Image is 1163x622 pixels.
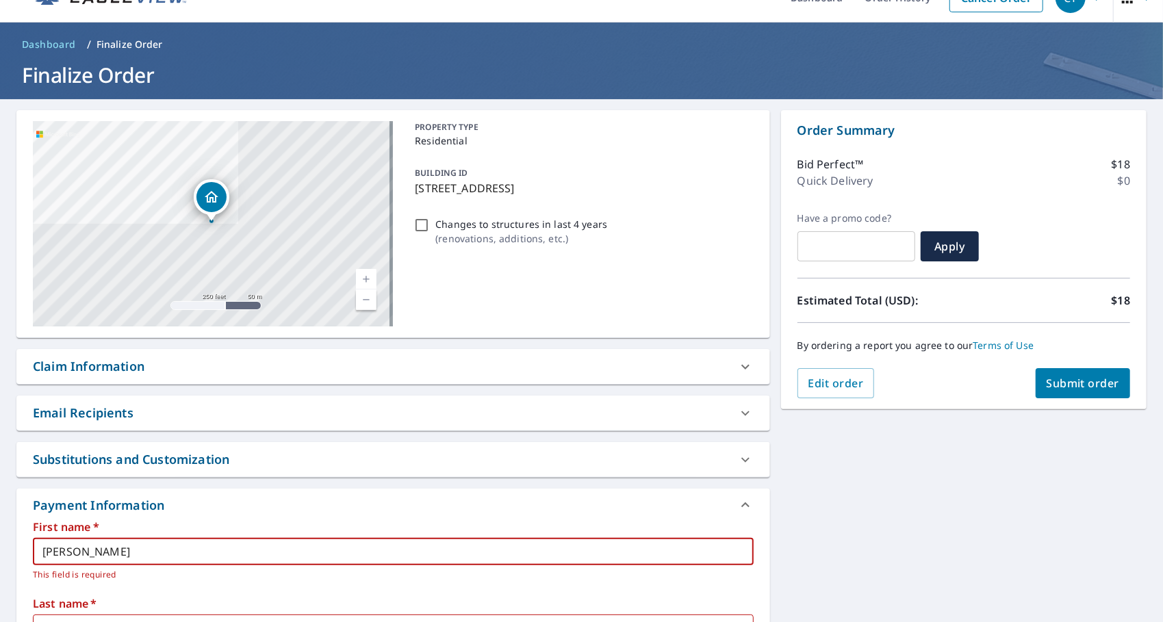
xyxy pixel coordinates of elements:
div: Substitutions and Customization [16,442,770,477]
p: $18 [1112,292,1130,309]
a: Terms of Use [973,339,1034,352]
div: Substitutions and Customization [33,450,229,469]
button: Submit order [1036,368,1131,398]
a: Dashboard [16,34,81,55]
span: Submit order [1047,376,1120,391]
a: Current Level 17, Zoom In [356,269,376,289]
p: [STREET_ADDRESS] [415,180,747,196]
p: Residential [415,133,747,148]
p: Finalize Order [97,38,163,51]
div: Payment Information [16,489,770,521]
div: Claim Information [16,349,770,384]
label: Last name [33,598,754,609]
span: Apply [932,239,968,254]
h1: Finalize Order [16,61,1147,89]
p: By ordering a report you agree to our [797,339,1130,352]
p: PROPERTY TYPE [415,121,747,133]
div: Email Recipients [16,396,770,430]
p: Order Summary [797,121,1130,140]
p: Quick Delivery [797,172,873,189]
p: BUILDING ID [415,167,468,179]
label: First name [33,521,754,532]
div: Dropped pin, building 1, Residential property, 1116 Spring Shadow Dr Choctaw, OK 73020 [194,179,229,222]
span: Dashboard [22,38,76,51]
button: Apply [921,231,979,261]
li: / [87,36,91,53]
p: Changes to structures in last 4 years [435,217,607,231]
p: Bid Perfect™ [797,156,864,172]
nav: breadcrumb [16,34,1147,55]
p: $18 [1112,156,1130,172]
div: Email Recipients [33,404,133,422]
div: Payment Information [33,496,170,515]
span: Edit order [808,376,864,391]
p: ( renovations, additions, etc. ) [435,231,607,246]
div: Claim Information [33,357,144,376]
p: This field is required [33,568,744,582]
p: $0 [1118,172,1130,189]
label: Have a promo code? [797,212,915,224]
a: Current Level 17, Zoom Out [356,289,376,310]
p: Estimated Total (USD): [797,292,964,309]
button: Edit order [797,368,875,398]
